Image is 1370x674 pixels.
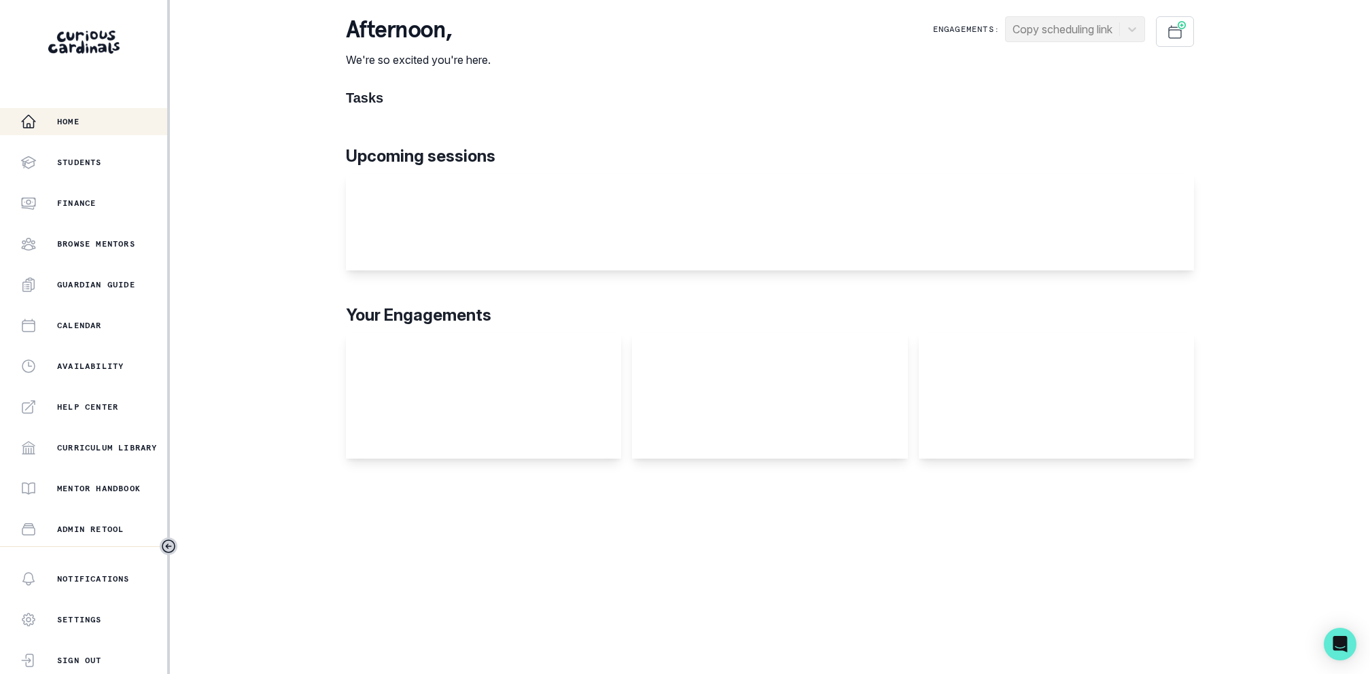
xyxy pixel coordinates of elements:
[346,16,491,43] p: afternoon ,
[1324,628,1356,660] div: Open Intercom Messenger
[57,279,135,290] p: Guardian Guide
[933,24,1000,35] p: Engagements:
[57,483,141,494] p: Mentor Handbook
[57,655,102,666] p: Sign Out
[57,320,102,331] p: Calendar
[57,361,124,372] p: Availability
[57,198,96,209] p: Finance
[346,303,1194,327] p: Your Engagements
[57,442,158,453] p: Curriculum Library
[346,52,491,68] p: We're so excited you're here.
[57,524,124,535] p: Admin Retool
[57,116,80,127] p: Home
[57,402,118,412] p: Help Center
[346,90,1194,106] h1: Tasks
[57,614,102,625] p: Settings
[160,537,177,555] button: Toggle sidebar
[1156,16,1194,47] button: Schedule Sessions
[48,31,120,54] img: Curious Cardinals Logo
[57,157,102,168] p: Students
[57,238,135,249] p: Browse Mentors
[346,144,1194,168] p: Upcoming sessions
[57,573,130,584] p: Notifications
